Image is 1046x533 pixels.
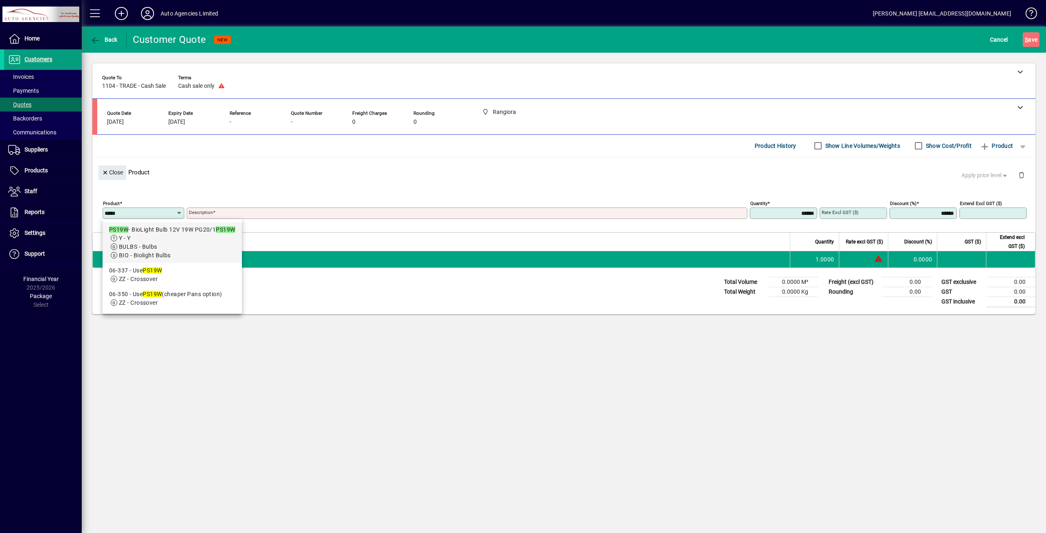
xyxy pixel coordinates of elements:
app-page-header-button: Close [96,169,128,176]
span: Close [102,166,123,179]
span: Settings [25,230,45,236]
span: BULBS - Bulbs [119,243,157,250]
div: Customer Quote [133,33,206,46]
a: Communications [4,125,82,139]
span: Reports [25,209,45,215]
mat-label: Rate excl GST ($) [822,210,858,215]
em: PS19W [216,226,235,233]
span: - [291,119,293,125]
a: Support [4,244,82,264]
span: Y - Y [119,235,130,241]
app-page-header-button: Delete [1012,171,1031,178]
mat-option: PS19W - BioLight Bulb 12V 19W PG20/1 PS19W [103,222,242,263]
a: Reports [4,202,82,223]
span: - [230,119,231,125]
button: Close [98,165,126,180]
span: Quantity [815,237,834,246]
a: Invoices [4,70,82,84]
span: Back [90,36,118,43]
span: Discount (%) [904,237,932,246]
span: Cash sale only [178,83,215,89]
button: Profile [134,6,161,21]
span: Package [30,293,52,299]
span: Backorders [8,115,42,122]
label: Show Cost/Profit [924,142,972,150]
button: Back [88,32,120,47]
label: Show Line Volumes/Weights [824,142,900,150]
mat-label: Product [103,200,120,206]
em: PS19W [143,291,162,297]
span: 0 [352,119,355,125]
span: S [1025,36,1028,43]
td: Rounding [825,287,882,297]
td: GST [937,287,986,297]
a: Suppliers [4,140,82,160]
div: 06-337 - Use [109,266,235,275]
mat-label: Quantity [750,200,767,206]
button: Add [108,6,134,21]
span: Apply price level [961,171,1009,180]
div: - BioLight Bulb 12V 19W PG20/1 [109,225,235,234]
span: Rate excl GST ($) [846,237,883,246]
span: NEW [217,37,228,42]
em: PS19W [143,267,162,274]
td: 0.0000 [888,251,937,268]
mat-option: 06-350 - Use PS19W (cheaper Pans option) [103,287,242,310]
span: Product History [755,139,796,152]
td: Total Weight [720,287,769,297]
a: Staff [4,181,82,202]
span: Support [25,250,45,257]
button: Save [1023,32,1039,47]
td: 0.0000 Kg [769,287,818,297]
span: ZZ - Crossover [119,276,158,282]
button: Apply price level [958,168,1012,183]
td: 0.00 [882,287,931,297]
mat-label: Extend excl GST ($) [960,200,1002,206]
span: Invoices [8,74,34,80]
span: Extend excl GST ($) [991,233,1025,251]
mat-label: Discount (%) [890,200,916,206]
a: Knowledge Base [1019,2,1036,28]
span: BIO - Biolight Bulbs [119,252,171,259]
span: ZZ - Crossover [119,299,158,306]
td: 0.00 [986,297,1035,307]
td: GST inclusive [937,297,986,307]
div: Product [92,157,1035,187]
a: Home [4,29,82,49]
span: GST ($) [965,237,981,246]
span: Products [25,167,48,174]
td: 0.00 [986,277,1035,287]
mat-option: 06-337 - Use PS19W [103,263,242,287]
td: GST exclusive [937,277,986,287]
td: 0.00 [882,277,931,287]
span: Home [25,35,40,42]
a: Quotes [4,98,82,112]
span: [DATE] [107,119,124,125]
span: Customers [25,56,52,62]
td: Freight (excl GST) [825,277,882,287]
span: [DATE] [168,119,185,125]
span: Payments [8,87,39,94]
td: 0.00 [986,287,1035,297]
span: Cancel [990,33,1008,46]
div: Auto Agencies Limited [161,7,219,20]
a: Products [4,161,82,181]
div: [PERSON_NAME] [EMAIL_ADDRESS][DOMAIN_NAME] [873,7,1011,20]
div: 06-350 - Use (cheaper Pans option) [109,290,235,299]
span: 1104 - TRADE - Cash Sale [102,83,166,89]
a: Settings [4,223,82,243]
td: 0.0000 M³ [769,277,818,287]
span: Quotes [8,101,31,108]
span: ave [1025,33,1037,46]
button: Cancel [988,32,1010,47]
em: PS19W [109,226,128,233]
mat-label: Description [189,210,213,215]
span: Suppliers [25,146,48,153]
a: Backorders [4,112,82,125]
span: Financial Year [23,276,59,282]
span: Staff [25,188,37,194]
span: 1.0000 [816,255,834,263]
span: 0 [413,119,417,125]
a: Payments [4,84,82,98]
button: Delete [1012,165,1031,185]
